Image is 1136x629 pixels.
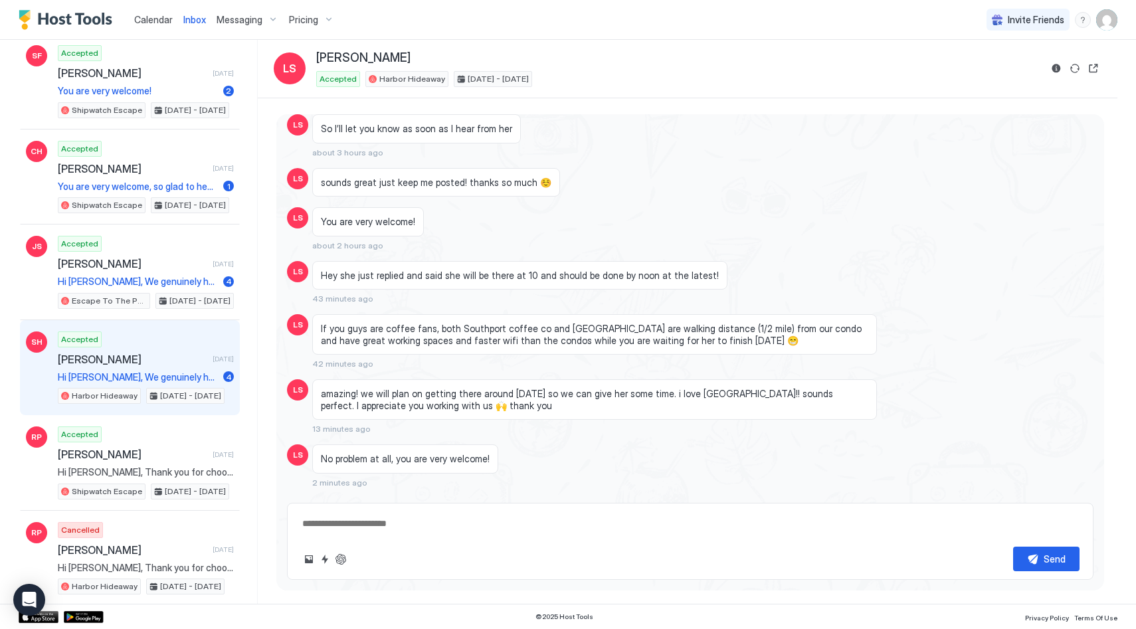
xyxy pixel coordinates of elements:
span: LS [293,119,303,131]
a: Google Play Store [64,611,104,623]
span: [DATE] - [DATE] [468,73,529,85]
span: Shipwatch Escape [72,104,142,116]
span: 4 [226,276,232,286]
div: menu [1075,12,1091,28]
span: 4 [226,372,232,382]
span: If you guys are coffee fans, both Southport coffee co and [GEOGRAPHIC_DATA] are walking distance ... [321,323,868,346]
span: Accepted [61,428,98,440]
a: Privacy Policy [1025,610,1069,624]
span: [DATE] - [DATE] [165,199,226,211]
span: 2 minutes ago [312,478,367,488]
span: [DATE] [213,355,234,363]
span: Accepted [61,333,98,345]
div: User profile [1096,9,1117,31]
span: [DATE] - [DATE] [160,581,221,592]
span: [PERSON_NAME] [58,257,207,270]
a: Inbox [183,13,206,27]
span: [DATE] - [DATE] [165,486,226,497]
a: Terms Of Use [1074,610,1117,624]
span: CH [31,145,43,157]
span: 43 minutes ago [312,294,373,304]
span: 42 minutes ago [312,359,373,369]
span: 13 minutes ago [312,424,371,434]
button: Send [1013,547,1080,571]
span: [DATE] [213,164,234,173]
span: [DATE] [213,260,234,268]
button: Quick reply [317,551,333,567]
span: [DATE] - [DATE] [169,295,231,307]
span: Invite Friends [1008,14,1064,26]
span: Accepted [320,73,357,85]
span: Hey she just replied and said she will be there at 10 and should be done by noon at the latest! [321,270,719,282]
span: Terms Of Use [1074,614,1117,622]
span: [PERSON_NAME] [58,162,207,175]
span: LS [293,173,303,185]
span: Hi [PERSON_NAME], We genuinely hope you enjoyed your stay at our place and would considering book... [58,371,218,383]
span: [PERSON_NAME] [316,50,411,66]
span: Calendar [134,14,173,25]
span: © 2025 Host Tools [535,612,593,621]
span: Hi [PERSON_NAME], Thank you for choosing our condo ([GEOGRAPHIC_DATA]) for your trip to [GEOGRAPH... [58,562,234,574]
span: about 3 hours ago [312,147,383,157]
button: Upload image [301,551,317,567]
span: Pricing [289,14,318,26]
span: Harbor Hideaway [379,73,445,85]
span: JS [32,240,42,252]
div: Send [1044,552,1066,566]
span: Privacy Policy [1025,614,1069,622]
span: [DATE] [213,450,234,459]
span: [PERSON_NAME] [58,66,207,80]
span: So I’ll let you know as soon as I hear from her [321,123,512,135]
span: [PERSON_NAME] [58,543,207,557]
span: sounds great just keep me posted! thanks so much ☺️ [321,177,551,189]
span: Escape To The Peaks [72,295,147,307]
span: 2 [226,86,231,96]
span: LS [293,449,303,461]
a: Calendar [134,13,173,27]
span: RP [31,527,42,539]
span: Hi [PERSON_NAME], Thank you for choosing our condo (Shipwatch Escape) for your trip to [GEOGRAPHI... [58,466,234,478]
span: Accepted [61,143,98,155]
span: [DATE] - [DATE] [165,104,226,116]
span: [PERSON_NAME] [58,353,207,366]
span: [DATE] [213,69,234,78]
a: App Store [19,611,58,623]
button: Sync reservation [1067,60,1083,76]
span: Accepted [61,47,98,59]
a: Host Tools Logo [19,10,118,30]
span: LS [293,319,303,331]
button: Reservation information [1048,60,1064,76]
span: You are very welcome, so glad to hear that! [58,181,218,193]
span: LS [283,60,296,76]
span: Harbor Hideaway [72,581,138,592]
span: 1 [227,181,231,191]
span: [DATE] - [DATE] [160,390,221,402]
span: RP [31,431,42,443]
span: You are very welcome! [58,85,218,97]
button: Open reservation [1086,60,1101,76]
button: ChatGPT Auto Reply [333,551,349,567]
span: SF [32,50,42,62]
span: Hi [PERSON_NAME], We genuinely hope you enjoyed your stay at our place and would considering book... [58,276,218,288]
span: about 2 hours ago [312,240,383,250]
span: Shipwatch Escape [72,199,142,211]
span: LS [293,384,303,396]
span: LS [293,266,303,278]
div: Open Intercom Messenger [13,584,45,616]
span: Inbox [183,14,206,25]
span: SH [31,336,43,348]
span: You are very welcome! [321,216,415,228]
span: No problem at all, you are very welcome! [321,453,490,465]
span: [PERSON_NAME] [58,448,207,461]
span: Accepted [61,238,98,250]
span: Cancelled [61,524,100,536]
span: Shipwatch Escape [72,486,142,497]
span: amazing! we will plan on getting there around [DATE] so we can give her some time. i love [GEOGRA... [321,388,868,411]
span: LS [293,212,303,224]
span: Messaging [217,14,262,26]
span: [DATE] [213,545,234,554]
span: Harbor Hideaway [72,390,138,402]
